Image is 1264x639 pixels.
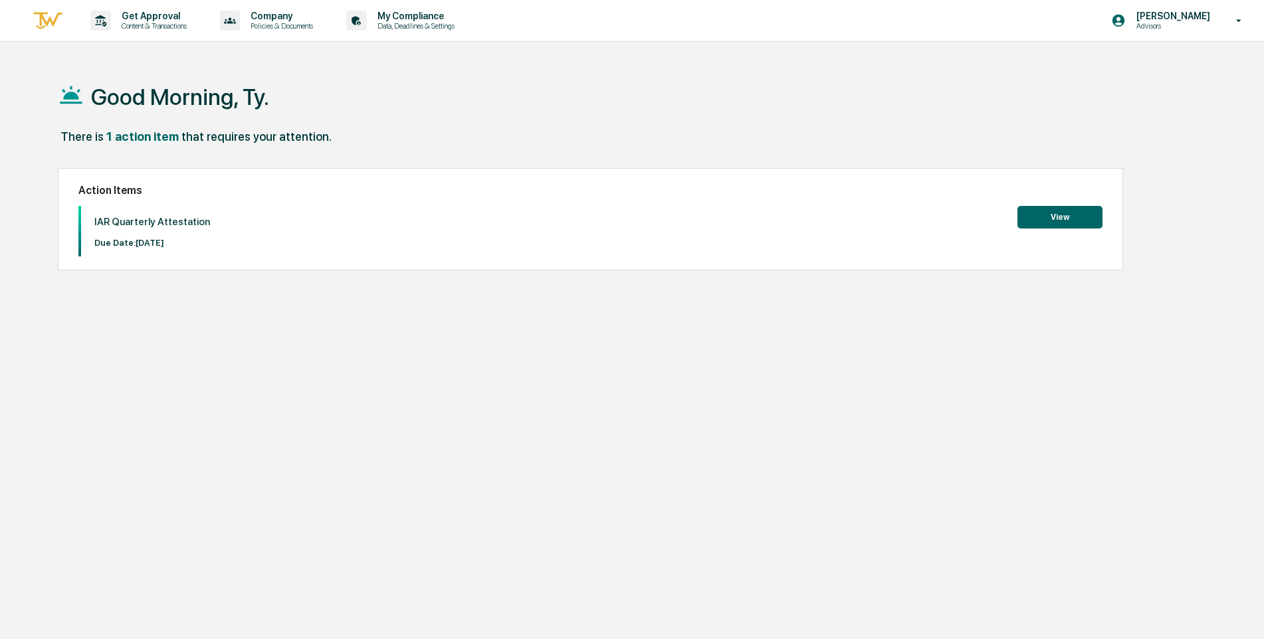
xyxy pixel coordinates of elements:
[240,21,320,31] p: Policies & Documents
[94,238,210,248] p: Due Date: [DATE]
[94,216,210,228] p: IAR Quarterly Attestation
[91,84,269,110] h1: Good Morning, Ty.
[181,130,332,143] div: that requires your attention.
[240,11,320,21] p: Company
[106,130,179,143] div: 1 action item
[78,184,1103,197] h2: Action Items
[1017,210,1103,223] a: View
[32,10,64,32] img: logo
[60,130,104,143] div: There is
[1126,11,1217,21] p: [PERSON_NAME]
[367,21,461,31] p: Data, Deadlines & Settings
[111,21,193,31] p: Content & Transactions
[1017,206,1103,228] button: View
[1126,21,1217,31] p: Advisors
[111,11,193,21] p: Get Approval
[367,11,461,21] p: My Compliance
